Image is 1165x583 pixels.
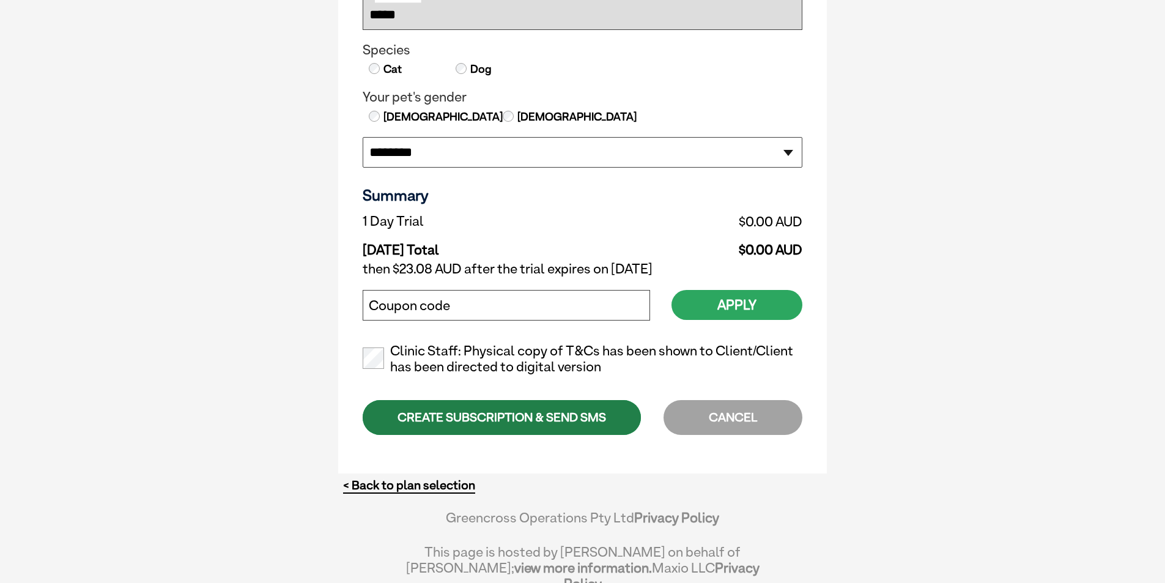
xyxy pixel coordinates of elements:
legend: Your pet's gender [363,89,802,105]
td: $0.00 AUD [602,210,802,232]
div: Greencross Operations Pty Ltd [405,510,760,538]
div: CANCEL [664,400,802,435]
a: Privacy Policy [634,510,719,525]
label: Coupon code [369,298,450,314]
td: $0.00 AUD [602,232,802,258]
td: [DATE] Total [363,232,602,258]
td: then $23.08 AUD after the trial expires on [DATE] [363,258,802,280]
h3: Summary [363,186,802,204]
label: Clinic Staff: Physical copy of T&Cs has been shown to Client/Client has been directed to digital ... [363,343,802,375]
a: < Back to plan selection [343,478,475,493]
a: view more information. [514,560,652,576]
td: 1 Day Trial [363,210,602,232]
button: Apply [671,290,802,320]
div: CREATE SUBSCRIPTION & SEND SMS [363,400,641,435]
input: Clinic Staff: Physical copy of T&Cs has been shown to Client/Client has been directed to digital ... [363,347,384,369]
legend: Species [363,42,802,58]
